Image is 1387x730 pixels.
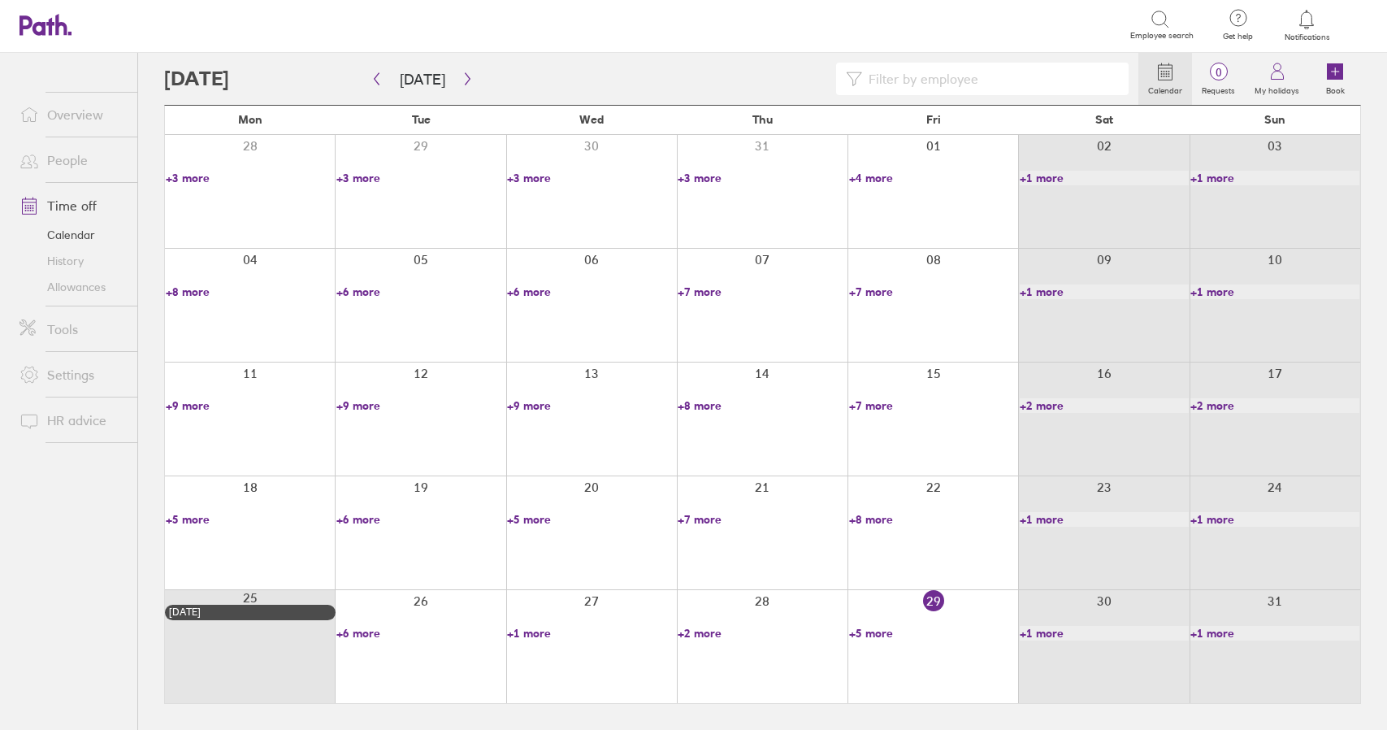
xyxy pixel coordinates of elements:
[1138,81,1192,96] label: Calendar
[7,248,137,274] a: History
[849,285,1018,299] a: +7 more
[412,113,431,126] span: Tue
[169,606,332,618] div: [DATE]
[7,404,137,437] a: HR advice
[507,398,676,413] a: +9 more
[849,512,1018,527] a: +8 more
[166,398,335,413] a: +9 more
[507,626,676,641] a: +1 more
[1281,33,1333,42] span: Notifications
[336,171,505,185] a: +3 more
[1190,512,1359,527] a: +1 more
[1211,32,1264,41] span: Get help
[1190,626,1359,641] a: +1 more
[7,144,137,176] a: People
[7,274,137,300] a: Allowances
[678,285,847,299] a: +7 more
[1138,53,1192,105] a: Calendar
[849,171,1018,185] a: +4 more
[1281,8,1333,42] a: Notifications
[1020,285,1189,299] a: +1 more
[1190,398,1359,413] a: +2 more
[862,63,1119,94] input: Filter by employee
[1020,398,1189,413] a: +2 more
[336,512,505,527] a: +6 more
[7,98,137,131] a: Overview
[507,285,676,299] a: +6 more
[1245,81,1309,96] label: My holidays
[1130,31,1194,41] span: Employee search
[1020,512,1189,527] a: +1 more
[336,626,505,641] a: +6 more
[182,17,223,32] div: Search
[926,113,941,126] span: Fri
[1192,66,1245,79] span: 0
[336,285,505,299] a: +6 more
[579,113,604,126] span: Wed
[1190,285,1359,299] a: +1 more
[1245,53,1309,105] a: My holidays
[1190,171,1359,185] a: +1 more
[1309,53,1361,105] a: Book
[387,66,458,93] button: [DATE]
[507,512,676,527] a: +5 more
[849,398,1018,413] a: +7 more
[678,626,847,641] a: +2 more
[752,113,773,126] span: Thu
[1020,626,1189,641] a: +1 more
[7,313,137,345] a: Tools
[166,285,335,299] a: +8 more
[1095,113,1113,126] span: Sat
[1192,81,1245,96] label: Requests
[678,398,847,413] a: +8 more
[166,171,335,185] a: +3 more
[7,222,137,248] a: Calendar
[1192,53,1245,105] a: 0Requests
[1316,81,1354,96] label: Book
[1264,113,1285,126] span: Sun
[507,171,676,185] a: +3 more
[7,189,137,222] a: Time off
[166,512,335,527] a: +5 more
[7,358,137,391] a: Settings
[336,398,505,413] a: +9 more
[678,171,847,185] a: +3 more
[678,512,847,527] a: +7 more
[849,626,1018,641] a: +5 more
[238,113,262,126] span: Mon
[1020,171,1189,185] a: +1 more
